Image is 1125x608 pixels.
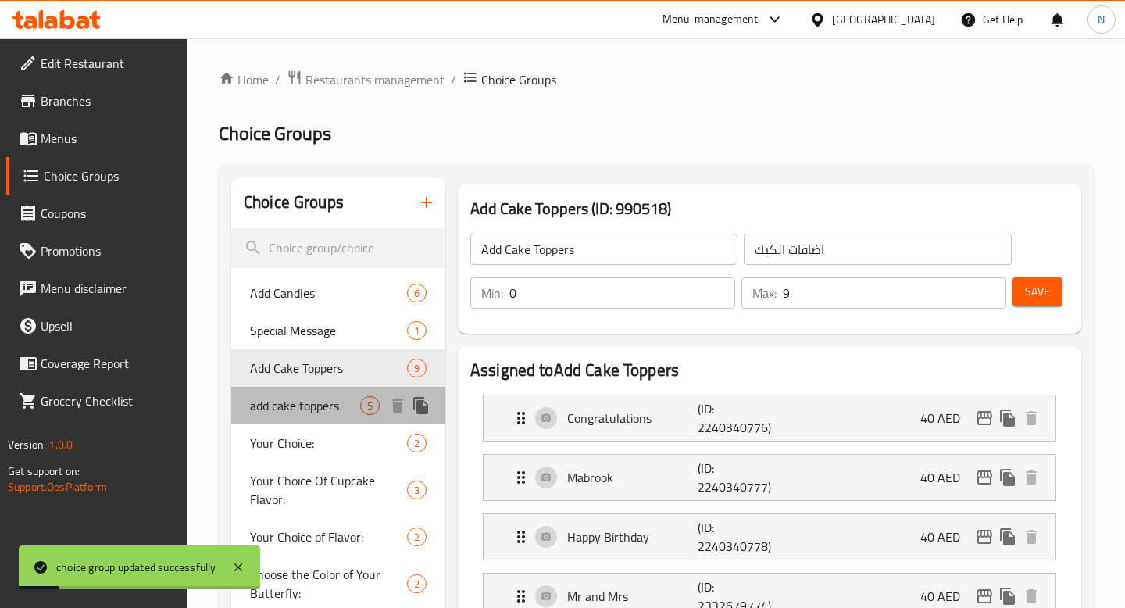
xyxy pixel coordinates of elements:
[6,120,187,157] a: Menus
[973,525,996,549] button: edit
[250,359,407,377] span: Add Cake Toppers
[484,455,1055,500] div: Expand
[920,409,973,427] p: 40 AED
[250,321,407,340] span: Special Message
[698,518,784,556] p: (ID: 2240340778)
[6,270,187,307] a: Menu disclaimer
[1012,277,1062,306] button: Save
[698,459,784,496] p: (ID: 2240340777)
[231,228,445,268] input: search
[996,525,1020,549] button: duplicate
[484,395,1055,441] div: Expand
[1020,466,1043,489] button: delete
[231,312,445,349] div: Special Message1
[244,191,344,214] h2: Choice Groups
[41,317,175,335] span: Upsell
[470,507,1069,567] li: Expand
[250,434,407,452] span: Your Choice:
[41,392,175,410] span: Grocery Checklist
[287,70,445,90] a: Restaurants management
[1025,282,1050,302] span: Save
[470,196,1069,221] h3: Add Cake Toppers (ID: 990518)
[407,284,427,302] div: Choices
[484,514,1055,560] div: Expand
[832,11,935,28] div: [GEOGRAPHIC_DATA]
[481,284,503,302] p: Min:
[41,241,175,260] span: Promotions
[6,82,187,120] a: Branches
[250,471,407,509] span: Your Choice Of Cupcake Flavor:
[408,286,426,301] span: 6
[407,481,427,499] div: Choices
[470,388,1069,448] li: Expand
[250,565,407,603] span: Choose the Color of Your Butterfly:
[973,466,996,489] button: edit
[662,10,759,29] div: Menu-management
[1020,585,1043,608] button: delete
[48,435,73,455] span: 1.0.0
[408,577,426,592] span: 2
[973,406,996,430] button: edit
[56,559,216,576] div: choice group updated successfully
[698,399,784,437] p: (ID: 2240340776)
[6,45,187,82] a: Edit Restaurant
[996,406,1020,430] button: duplicate
[231,349,445,387] div: Add Cake Toppers9
[567,587,698,606] p: Mr and Mrs
[6,157,187,195] a: Choice Groups
[6,232,187,270] a: Promotions
[6,345,187,382] a: Coverage Report
[470,448,1069,507] li: Expand
[219,116,331,151] span: Choice Groups
[996,585,1020,608] button: duplicate
[386,394,409,417] button: delete
[1020,406,1043,430] button: delete
[6,382,187,420] a: Grocery Checklist
[1098,11,1105,28] span: N
[407,574,427,593] div: Choices
[41,279,175,298] span: Menu disclaimer
[451,70,456,89] li: /
[470,359,1069,382] h2: Assigned to Add Cake Toppers
[250,284,407,302] span: Add Candles
[567,409,698,427] p: Congratulations
[408,483,426,498] span: 3
[567,528,698,546] p: Happy Birthday
[360,396,380,415] div: Choices
[408,436,426,451] span: 2
[481,70,556,89] span: Choice Groups
[219,70,1094,90] nav: breadcrumb
[920,468,973,487] p: 40 AED
[231,274,445,312] div: Add Candles6
[8,461,80,481] span: Get support on:
[41,204,175,223] span: Coupons
[407,528,427,546] div: Choices
[219,70,269,89] a: Home
[41,54,175,73] span: Edit Restaurant
[231,387,445,424] div: add cake toppers5deleteduplicate
[231,518,445,556] div: Your Choice of Flavor:2
[231,424,445,462] div: Your Choice:2
[409,394,433,417] button: duplicate
[408,530,426,545] span: 2
[920,587,973,606] p: 40 AED
[41,129,175,148] span: Menus
[408,361,426,376] span: 9
[231,462,445,518] div: Your Choice Of Cupcake Flavor:3
[305,70,445,89] span: Restaurants management
[920,528,973,546] p: 40 AED
[567,468,698,487] p: Mabrook
[8,435,46,455] span: Version:
[407,434,427,452] div: Choices
[250,396,360,415] span: add cake toppers
[1020,525,1043,549] button: delete
[8,477,107,497] a: Support.OpsPlatform
[6,307,187,345] a: Upsell
[407,321,427,340] div: Choices
[6,195,187,232] a: Coupons
[752,284,777,302] p: Max:
[275,70,280,89] li: /
[973,585,996,608] button: edit
[250,528,407,546] span: Your Choice of Flavor:
[996,466,1020,489] button: duplicate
